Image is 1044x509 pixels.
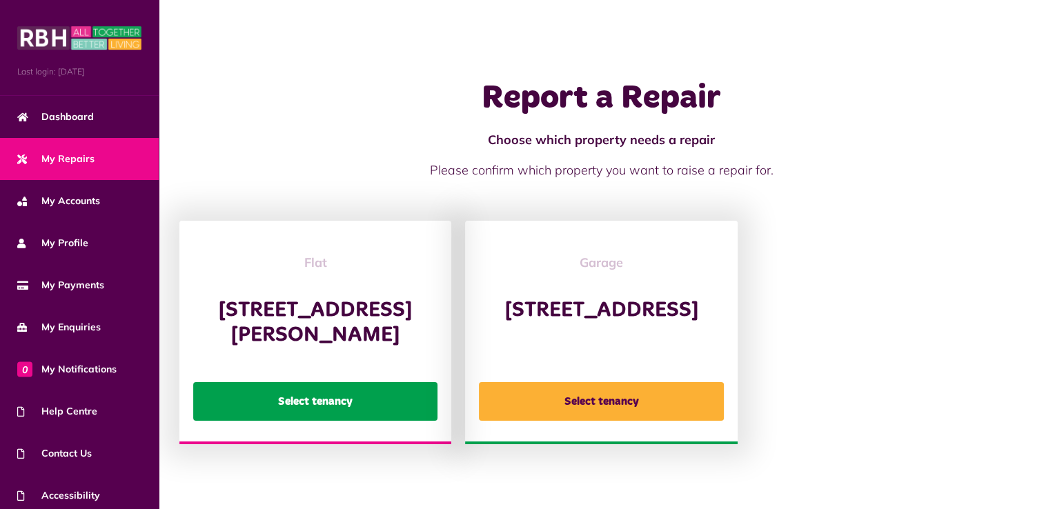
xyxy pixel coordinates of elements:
[17,446,92,461] span: Contact Us
[394,79,809,119] h1: Report a Repair
[193,382,437,421] button: Select tenancy
[17,66,141,78] span: Last login: [DATE]
[394,132,809,148] h4: Choose which property needs a repair
[17,236,88,250] span: My Profile
[394,161,809,179] p: Please confirm which property you want to raise a repair for.
[479,255,723,270] h4: Garage
[17,110,94,124] span: Dashboard
[17,152,95,166] span: My Repairs
[17,361,32,377] span: 0
[479,298,723,323] h3: [STREET_ADDRESS]
[17,24,141,52] img: MyRBH
[17,404,97,419] span: Help Centre
[17,488,100,503] span: Accessibility
[17,362,117,377] span: My Notifications
[17,278,104,292] span: My Payments
[17,320,101,335] span: My Enquiries
[193,298,437,348] h3: [STREET_ADDRESS][PERSON_NAME]
[17,194,100,208] span: My Accounts
[193,255,437,270] h4: Flat
[479,382,723,421] button: Select tenancy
